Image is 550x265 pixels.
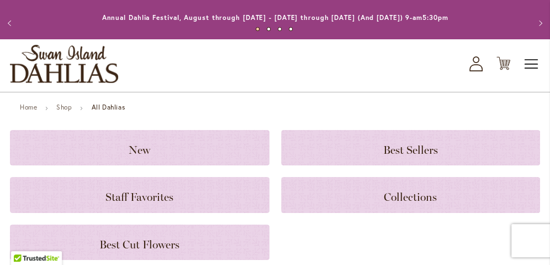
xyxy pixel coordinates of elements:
a: Annual Dahlia Festival, August through [DATE] - [DATE] through [DATE] (And [DATE]) 9-am5:30pm [102,13,448,22]
a: Collections [281,177,541,212]
span: Best Cut Flowers [99,238,179,251]
iframe: Launch Accessibility Center [8,226,39,257]
button: 3 of 4 [278,27,282,31]
button: 4 of 4 [289,27,293,31]
a: New [10,130,269,165]
strong: All Dahlias [91,103,125,111]
span: Staff Favorites [105,190,173,204]
button: Next [528,12,550,34]
a: Best Cut Flowers [10,225,269,260]
a: Home [20,103,37,111]
button: 1 of 4 [256,27,260,31]
span: Collections [384,190,437,204]
a: Staff Favorites [10,177,269,212]
span: New [129,143,150,157]
a: Best Sellers [281,130,541,165]
button: 2 of 4 [267,27,271,31]
span: Best Sellers [383,143,438,157]
a: Shop [56,103,72,111]
a: store logo [10,45,118,83]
